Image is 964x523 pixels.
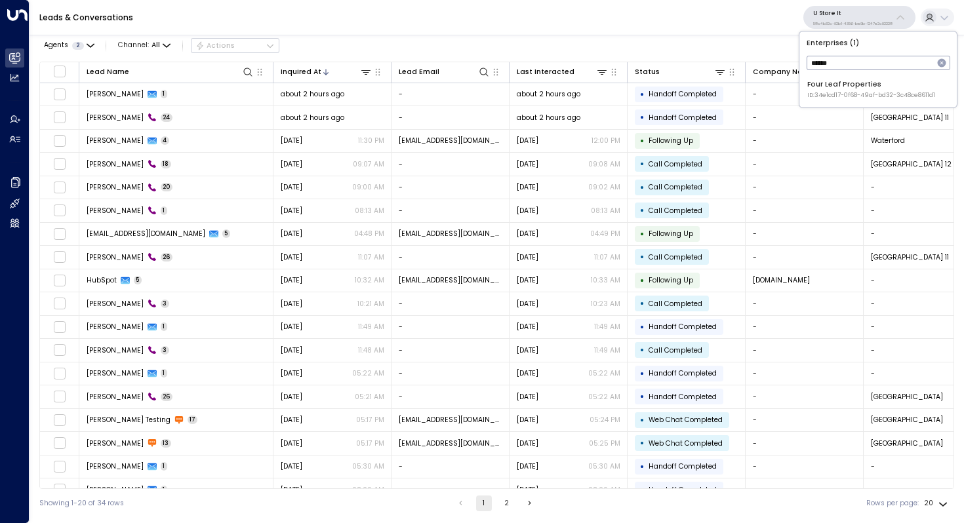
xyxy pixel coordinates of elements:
[87,136,144,145] span: Rayan Habbab
[53,344,66,357] span: Toggle select row
[640,295,645,312] div: •
[746,362,864,385] td: -
[517,275,538,285] span: Sep 17, 2025
[649,89,717,99] span: Handoff Completed
[517,392,538,402] span: Sep 09, 2025
[803,35,953,50] p: Enterprises ( 1 )
[53,111,66,124] span: Toggle select row
[746,316,864,339] td: -
[281,322,302,332] span: Sep 11, 2025
[640,248,645,265] div: •
[924,495,950,511] div: 20
[649,485,717,495] span: Handoff Completed
[161,346,170,355] span: 3
[649,438,723,448] span: Web Chat Completed
[161,160,172,168] span: 18
[392,153,510,176] td: -
[594,345,620,355] p: 11:49 AM
[39,498,124,509] div: Showing 1-20 of 34 rows
[640,458,645,475] div: •
[392,478,510,501] td: -
[354,229,384,239] p: 04:48 PM
[281,438,302,448] span: Sep 03, 2025
[53,251,66,263] span: Toggle select row
[281,182,302,192] span: Sep 16, 2025
[649,229,693,239] span: Following Up
[640,225,645,242] div: •
[399,275,502,285] span: noreply@hubspot.com
[39,12,133,23] a: Leads & Conversations
[640,319,645,336] div: •
[746,432,864,455] td: -
[746,478,864,501] td: -
[161,462,168,471] span: 1
[635,66,727,78] div: Status
[517,368,538,378] span: Sep 09, 2025
[87,368,144,378] span: Donna
[871,113,949,123] span: Dublin 11
[161,439,172,448] span: 13
[590,415,620,425] p: 05:24 PM
[640,412,645,429] div: •
[87,113,144,123] span: Maria
[746,385,864,408] td: -
[392,455,510,478] td: -
[356,415,384,425] p: 05:17 PM
[87,182,144,192] span: Emma
[753,66,845,78] div: Company Name
[866,498,919,509] label: Rows per page:
[161,113,173,122] span: 24
[161,253,173,261] span: 26
[640,481,645,498] div: •
[649,206,702,216] span: Call Completed
[53,88,66,100] span: Toggle select row
[753,66,814,78] div: Company Name
[399,415,502,425] span: hello@uniti.com
[87,392,144,402] span: Donna
[281,485,302,495] span: Sep 02, 2025
[392,83,510,106] td: -
[281,275,302,285] span: Sep 12, 2025
[87,485,144,495] span: Rachel
[591,275,620,285] p: 10:33 AM
[640,388,645,405] div: •
[53,414,66,426] span: Toggle select row
[53,320,66,333] span: Toggle select row
[517,229,538,239] span: Sep 20, 2025
[281,461,302,471] span: Sep 03, 2025
[517,415,538,425] span: Sep 03, 2025
[399,438,502,448] span: hello@getuniti.com
[640,155,645,172] div: •
[281,206,302,216] span: Sep 16, 2025
[871,252,949,262] span: Dublin 11
[352,182,384,192] p: 09:00 AM
[53,181,66,193] span: Toggle select row
[161,90,168,98] span: 1
[517,113,580,123] span: about 2 hours ago
[517,485,538,495] span: Sep 02, 2025
[452,495,538,511] nav: pagination navigation
[640,132,645,149] div: •
[352,485,384,495] p: 08:29 AM
[87,438,144,448] span: Kerric
[871,438,943,448] span: Galway
[392,246,510,269] td: -
[517,345,538,355] span: Sep 11, 2025
[87,89,144,99] span: Maria
[53,298,66,310] span: Toggle select row
[281,229,302,239] span: Sep 15, 2025
[392,339,510,362] td: -
[649,368,717,378] span: Handoff Completed
[517,136,538,145] span: Sep 20, 2025
[640,109,645,126] div: •
[746,223,864,246] td: -
[813,9,893,17] p: U Store It
[807,79,935,100] div: Four Leaf Properties
[114,39,174,52] button: Channel:All
[358,136,384,145] p: 11:30 PM
[588,461,620,471] p: 05:30 AM
[358,345,384,355] p: 11:48 AM
[746,153,864,176] td: -
[803,6,915,29] button: U Store It58c4b32c-92b1-4356-be9b-1247e2c02228
[53,158,66,170] span: Toggle select row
